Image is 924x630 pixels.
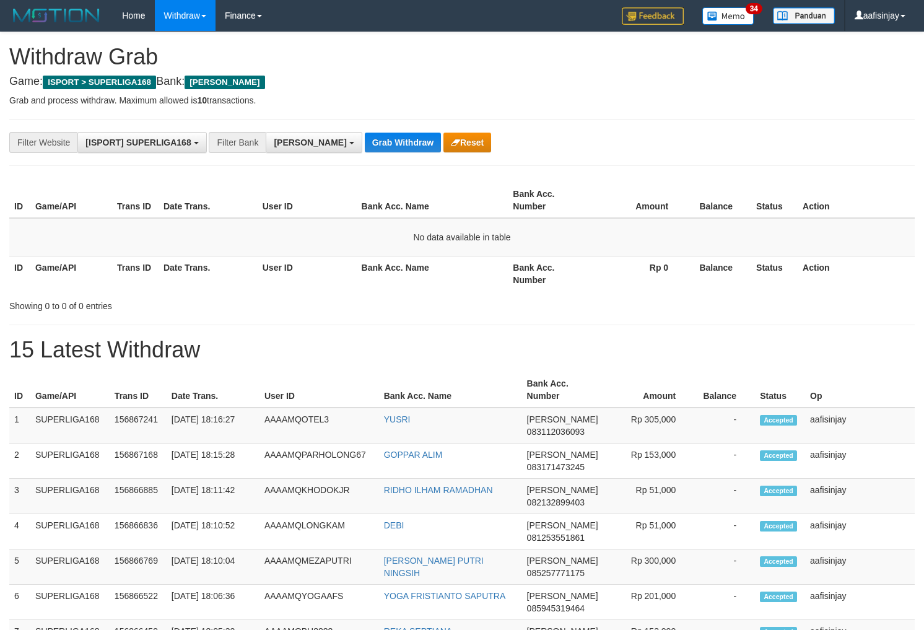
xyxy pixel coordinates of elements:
[9,514,30,549] td: 4
[110,514,167,549] td: 156866836
[30,372,110,408] th: Game/API
[384,450,443,460] a: GOPPAR ALIM
[527,450,598,460] span: [PERSON_NAME]
[755,372,805,408] th: Status
[805,585,915,620] td: aafisinjay
[746,3,762,14] span: 34
[259,408,379,444] td: AAAAMQOTEL3
[805,479,915,514] td: aafisinjay
[167,372,259,408] th: Date Trans.
[760,592,797,602] span: Accepted
[603,408,694,444] td: Rp 305,000
[9,6,103,25] img: MOTION_logo.png
[9,183,30,218] th: ID
[30,479,110,514] td: SUPERLIGA168
[112,256,159,291] th: Trans ID
[9,338,915,362] h1: 15 Latest Withdraw
[798,183,915,218] th: Action
[167,479,259,514] td: [DATE] 18:11:42
[694,444,755,479] td: -
[603,514,694,549] td: Rp 51,000
[9,372,30,408] th: ID
[167,585,259,620] td: [DATE] 18:06:36
[197,95,207,105] strong: 10
[259,514,379,549] td: AAAAMQLONGKAM
[9,444,30,479] td: 2
[687,256,751,291] th: Balance
[9,549,30,585] td: 5
[9,94,915,107] p: Grab and process withdraw. Maximum allowed is transactions.
[760,556,797,567] span: Accepted
[384,556,484,578] a: [PERSON_NAME] PUTRI NINGSIH
[167,408,259,444] td: [DATE] 18:16:27
[274,138,346,147] span: [PERSON_NAME]
[760,521,797,532] span: Accepted
[805,372,915,408] th: Op
[527,556,598,566] span: [PERSON_NAME]
[110,549,167,585] td: 156866769
[694,479,755,514] td: -
[30,408,110,444] td: SUPERLIGA168
[110,444,167,479] td: 156867168
[159,256,258,291] th: Date Trans.
[384,591,506,601] a: YOGA FRISTIANTO SAPUTRA
[603,372,694,408] th: Amount
[384,485,493,495] a: RIDHO ILHAM RAMADHAN
[9,218,915,256] td: No data available in table
[805,444,915,479] td: aafisinjay
[527,497,585,507] span: Copy 082132899403 to clipboard
[527,520,598,530] span: [PERSON_NAME]
[379,372,522,408] th: Bank Acc. Name
[603,585,694,620] td: Rp 201,000
[167,514,259,549] td: [DATE] 18:10:52
[527,427,585,437] span: Copy 083112036093 to clipboard
[258,256,357,291] th: User ID
[527,414,598,424] span: [PERSON_NAME]
[384,414,411,424] a: YUSRI
[365,133,441,152] button: Grab Withdraw
[9,479,30,514] td: 3
[43,76,156,89] span: ISPORT > SUPERLIGA168
[357,183,508,218] th: Bank Acc. Name
[687,183,751,218] th: Balance
[209,132,266,153] div: Filter Bank
[9,76,915,88] h4: Game: Bank:
[30,585,110,620] td: SUPERLIGA168
[258,183,357,218] th: User ID
[798,256,915,291] th: Action
[622,7,684,25] img: Feedback.jpg
[603,479,694,514] td: Rp 51,000
[167,444,259,479] td: [DATE] 18:15:28
[9,132,77,153] div: Filter Website
[259,444,379,479] td: AAAAMQPARHOLONG67
[110,372,167,408] th: Trans ID
[760,450,797,461] span: Accepted
[603,549,694,585] td: Rp 300,000
[110,479,167,514] td: 156866885
[110,408,167,444] td: 156867241
[760,415,797,426] span: Accepted
[773,7,835,24] img: panduan.png
[751,183,798,218] th: Status
[259,372,379,408] th: User ID
[259,585,379,620] td: AAAAMQYOGAAFS
[527,591,598,601] span: [PERSON_NAME]
[357,256,508,291] th: Bank Acc. Name
[443,133,491,152] button: Reset
[527,568,585,578] span: Copy 085257771175 to clipboard
[527,485,598,495] span: [PERSON_NAME]
[30,183,112,218] th: Game/API
[30,256,112,291] th: Game/API
[110,585,167,620] td: 156866522
[259,479,379,514] td: AAAAMQKHODOKJR
[259,549,379,585] td: AAAAMQMEZAPUTRI
[694,549,755,585] td: -
[508,183,590,218] th: Bank Acc. Number
[159,183,258,218] th: Date Trans.
[30,444,110,479] td: SUPERLIGA168
[167,549,259,585] td: [DATE] 18:10:04
[751,256,798,291] th: Status
[508,256,590,291] th: Bank Acc. Number
[85,138,191,147] span: [ISPORT] SUPERLIGA168
[694,514,755,549] td: -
